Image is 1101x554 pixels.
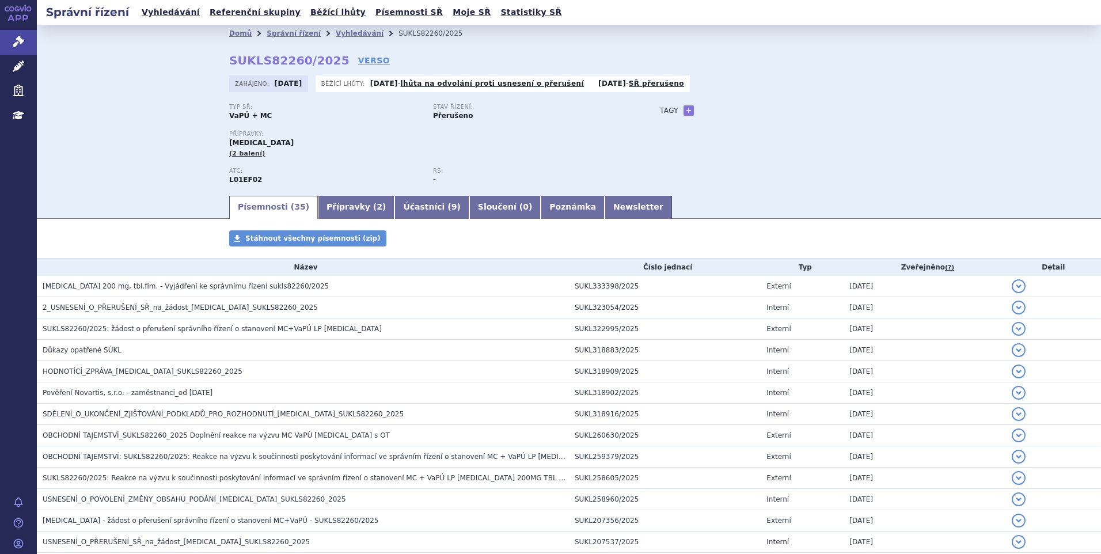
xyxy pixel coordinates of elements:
td: [DATE] [844,532,1005,553]
td: [DATE] [844,510,1005,532]
a: lhůta na odvolání proti usnesení o přerušení [401,79,584,88]
p: ATC: [229,168,422,174]
span: [MEDICAL_DATA] [229,139,294,147]
td: SUKL207356/2025 [569,510,761,532]
h3: Tagy [660,104,678,117]
span: Interní [766,410,789,418]
a: Účastníci (9) [394,196,469,219]
p: - [370,79,584,88]
span: (2 balení) [229,150,265,157]
p: - [598,79,684,88]
p: Přípravky: [229,131,637,138]
span: 35 [294,202,305,211]
span: Interní [766,367,789,375]
td: [DATE] [844,468,1005,489]
span: 2 [377,202,382,211]
td: SUKL323054/2025 [569,297,761,318]
button: detail [1012,301,1026,314]
span: Pověření Novartis, s.r.o. - zaměstnanci_od 12.3.2025 [43,389,212,397]
span: HODNOTÍCÍ_ZPRÁVA_KISQALI_SUKLS82260_2025 [43,367,242,375]
button: detail [1012,450,1026,464]
span: 2_USNESENÍ_O_PŘERUŠENÍ_SŘ_na_žádost_KISQALI_SUKLS82260_2025 [43,303,318,312]
td: SUKL318883/2025 [569,340,761,361]
a: Moje SŘ [449,5,494,20]
a: Statistiky SŘ [497,5,565,20]
span: OBCHODNÍ TAJEMSTVÍ_SUKLS82260_2025 Doplnění reakce na výzvu MC VaPÚ Kisqali s OT [43,431,390,439]
span: Zahájeno: [235,79,271,88]
abbr: (?) [945,264,954,272]
button: detail [1012,428,1026,442]
a: Správní řízení [267,29,321,37]
td: SUKL318902/2025 [569,382,761,404]
a: Písemnosti SŘ [372,5,446,20]
td: SUKL207537/2025 [569,532,761,553]
a: VERSO [358,55,390,66]
span: Důkazy opatřené SÚKL [43,346,122,354]
td: [DATE] [844,361,1005,382]
td: [DATE] [844,446,1005,468]
strong: VaPÚ + MC [229,112,272,120]
td: SUKL258960/2025 [569,489,761,510]
li: SUKLS82260/2025 [398,25,477,42]
a: Newsletter [605,196,672,219]
td: SUKL322995/2025 [569,318,761,340]
button: detail [1012,471,1026,485]
span: Externí [766,453,791,461]
button: detail [1012,386,1026,400]
td: SUKL258605/2025 [569,468,761,489]
td: SUKL318916/2025 [569,404,761,425]
span: 0 [523,202,529,211]
td: SUKL333398/2025 [569,276,761,297]
button: detail [1012,407,1026,421]
td: [DATE] [844,425,1005,446]
a: SŘ přerušeno [629,79,684,88]
span: Interní [766,538,789,546]
button: detail [1012,492,1026,506]
button: detail [1012,514,1026,528]
strong: - [433,176,436,184]
p: Typ SŘ: [229,104,422,111]
span: USNESENÍ_O_POVOLENÍ_ZMĚNY_OBSAHU_PODÁNÍ_KISQALI_SUKLS82260_2025 [43,495,346,503]
strong: [DATE] [370,79,398,88]
h2: Správní řízení [37,4,138,20]
button: detail [1012,343,1026,357]
th: Typ [761,259,844,276]
span: Externí [766,431,791,439]
td: [DATE] [844,340,1005,361]
th: Název [37,259,569,276]
td: [DATE] [844,404,1005,425]
td: [DATE] [844,318,1005,340]
span: OBCHODNÍ TAJEMSTVÍ: SUKLS82260/2025: Reakce na výzvu k součinnosti poskytování informací ve správ... [43,453,770,461]
span: SDĚLENÍ_O_UKONČENÍ_ZJIŠŤOVÁNÍ_PODKLADŮ_PRO_ROZHODNUTÍ_KISQALI_SUKLS82260_2025 [43,410,404,418]
td: SUKL318909/2025 [569,361,761,382]
strong: [DATE] [598,79,626,88]
span: Externí [766,517,791,525]
td: SUKL260630/2025 [569,425,761,446]
strong: Přerušeno [433,112,473,120]
span: USNESENÍ_O_PŘERUŠENÍ_SŘ_na_žádost_KISQALI_SUKLS82260_2025 [43,538,310,546]
strong: SUKLS82260/2025 [229,54,350,67]
span: Běžící lhůty: [321,79,367,88]
a: Domů [229,29,252,37]
td: [DATE] [844,382,1005,404]
button: detail [1012,279,1026,293]
span: Kisqali - žádost o přerušení správního řízení o stanovení MC+VaPÚ - SUKLS82260/2025 [43,517,378,525]
th: Zveřejněno [844,259,1005,276]
th: Číslo jednací [569,259,761,276]
span: SUKLS82260/2025: Reakce na výzvu k součinnosti poskytování informací ve správním řízení o stanove... [43,474,689,482]
button: detail [1012,535,1026,549]
strong: RIBOCIKLIB [229,176,262,184]
span: Interní [766,303,789,312]
span: Interní [766,346,789,354]
a: Sloučení (0) [469,196,541,219]
span: Externí [766,474,791,482]
a: Vyhledávání [336,29,384,37]
span: 9 [451,202,457,211]
a: Poznámka [541,196,605,219]
span: Stáhnout všechny písemnosti (zip) [245,234,381,242]
span: Externí [766,282,791,290]
span: KISQALI 200 mg, tbl.flm. - Vyjádření ke správnímu řízení sukls82260/2025 [43,282,329,290]
button: detail [1012,322,1026,336]
a: Vyhledávání [138,5,203,20]
a: + [684,105,694,116]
